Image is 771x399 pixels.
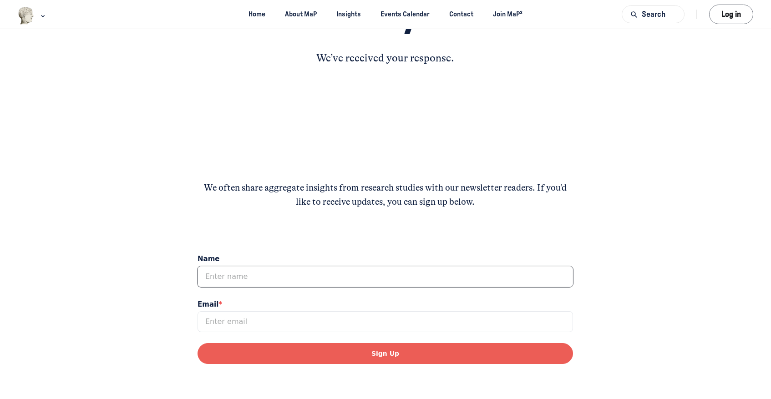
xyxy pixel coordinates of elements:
[240,6,273,23] a: Home
[1,54,25,65] span: Email
[485,6,531,23] a: Join MaP³
[1,21,376,42] input: Enter name
[709,5,753,24] button: Log in
[277,6,325,23] a: About MaP
[441,6,482,23] a: Contact
[373,6,438,23] a: Events Calendar
[1,66,376,87] input: Enter email
[1,9,23,19] span: Name
[316,52,454,64] span: We’ve received your response.
[18,7,35,25] img: Museums as Progress logo
[329,6,369,23] a: Insights
[204,182,568,207] span: We often share aggregate insights from research studies with our newsletter readers. If you’d lik...
[622,5,685,23] button: Search
[18,6,47,25] button: Museums as Progress logo
[1,98,376,119] button: Sign Up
